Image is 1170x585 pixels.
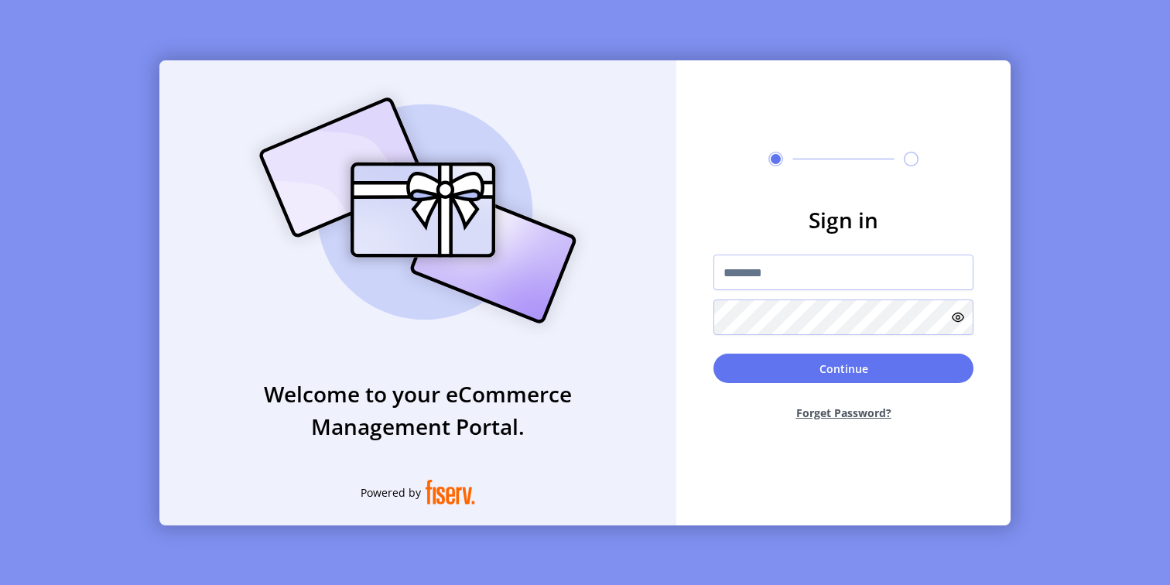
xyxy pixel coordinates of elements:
[236,80,600,340] img: card_Illustration.svg
[713,204,973,236] h3: Sign in
[713,354,973,383] button: Continue
[713,392,973,433] button: Forget Password?
[159,378,676,443] h3: Welcome to your eCommerce Management Portal.
[361,484,421,501] span: Powered by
